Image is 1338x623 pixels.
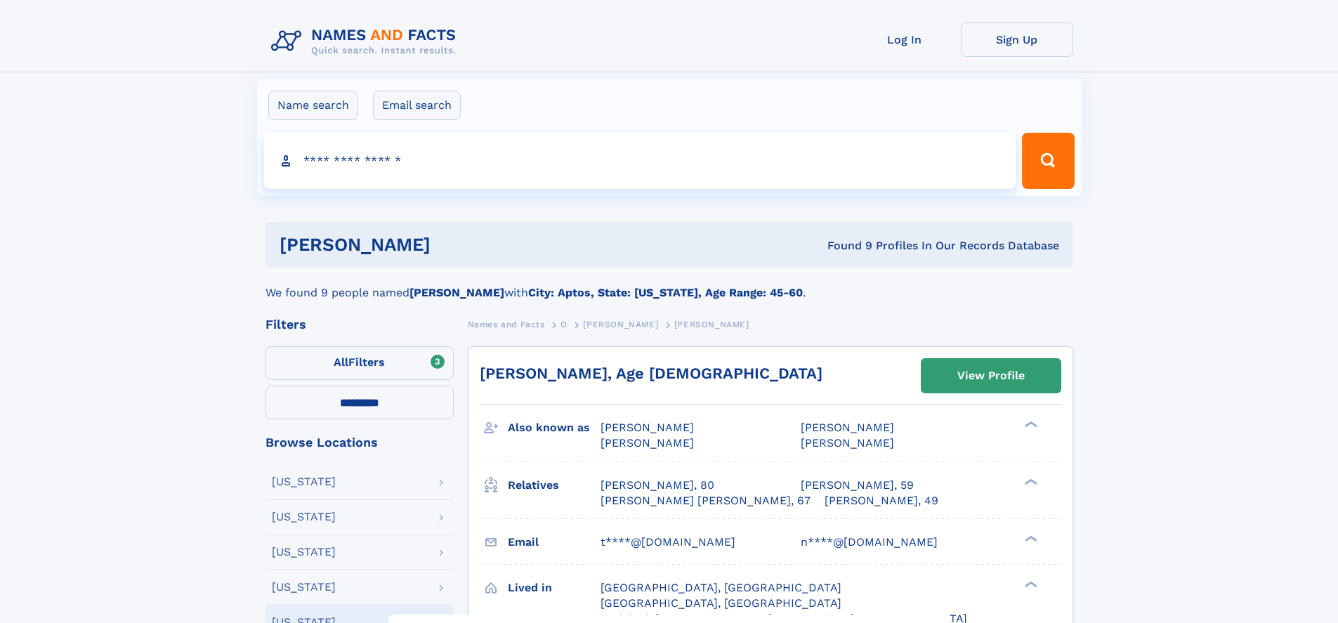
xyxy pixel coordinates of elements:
[801,436,894,450] span: [PERSON_NAME]
[265,268,1073,301] div: We found 9 people named with .
[961,22,1073,57] a: Sign Up
[601,581,841,594] span: [GEOGRAPHIC_DATA], [GEOGRAPHIC_DATA]
[601,596,841,610] span: [GEOGRAPHIC_DATA], [GEOGRAPHIC_DATA]
[601,478,714,493] a: [PERSON_NAME], 80
[265,346,454,380] label: Filters
[334,355,348,369] span: All
[825,493,938,509] a: [PERSON_NAME], 49
[508,473,601,497] h3: Relatives
[1021,477,1038,486] div: ❯
[560,320,568,329] span: O
[1021,534,1038,543] div: ❯
[265,22,468,60] img: Logo Names and Facts
[921,359,1061,393] a: View Profile
[957,360,1025,392] div: View Profile
[272,546,336,558] div: [US_STATE]
[508,530,601,554] h3: Email
[272,582,336,593] div: [US_STATE]
[801,421,894,434] span: [PERSON_NAME]
[264,133,1016,189] input: search input
[268,91,358,120] label: Name search
[265,436,454,449] div: Browse Locations
[373,91,461,120] label: Email search
[560,315,568,333] a: O
[848,22,961,57] a: Log In
[583,315,658,333] a: [PERSON_NAME]
[409,286,504,299] b: [PERSON_NAME]
[480,365,822,382] a: [PERSON_NAME], Age [DEMOGRAPHIC_DATA]
[508,576,601,600] h3: Lived in
[629,238,1059,254] div: Found 9 Profiles In Our Records Database
[601,421,694,434] span: [PERSON_NAME]
[272,511,336,523] div: [US_STATE]
[280,236,629,254] h1: [PERSON_NAME]
[528,286,803,299] b: City: Aptos, State: [US_STATE], Age Range: 45-60
[601,493,811,509] a: [PERSON_NAME] [PERSON_NAME], 67
[583,320,658,329] span: [PERSON_NAME]
[674,320,749,329] span: [PERSON_NAME]
[508,416,601,440] h3: Also known as
[1021,579,1038,589] div: ❯
[272,476,336,487] div: [US_STATE]
[265,318,454,331] div: Filters
[801,478,914,493] a: [PERSON_NAME], 59
[601,436,694,450] span: [PERSON_NAME]
[1021,420,1038,429] div: ❯
[468,315,545,333] a: Names and Facts
[1022,133,1074,189] button: Search Button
